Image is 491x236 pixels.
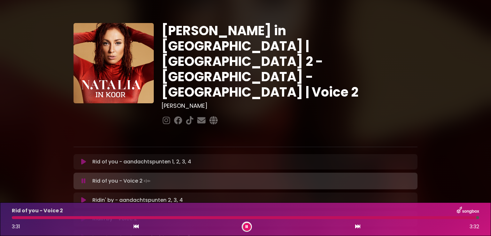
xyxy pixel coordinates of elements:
[161,102,417,109] h3: [PERSON_NAME]
[470,223,479,231] span: 3:32
[92,196,183,204] p: Ridin' by - aandachtspunten 2, 3, 4
[161,23,417,100] h1: [PERSON_NAME] in [GEOGRAPHIC_DATA] | [GEOGRAPHIC_DATA] 2 - [GEOGRAPHIC_DATA] - [GEOGRAPHIC_DATA] ...
[74,23,154,103] img: YTVS25JmS9CLUqXqkEhs
[92,177,152,185] p: Rid of you - Voice 2
[92,158,191,166] p: Rid of you - aandachtspunten 1, 2, 3, 4
[143,177,152,185] img: waveform4.gif
[12,207,63,215] p: Rid of you - Voice 2
[12,223,20,230] span: 3:31
[457,207,479,215] img: songbox-logo-white.png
